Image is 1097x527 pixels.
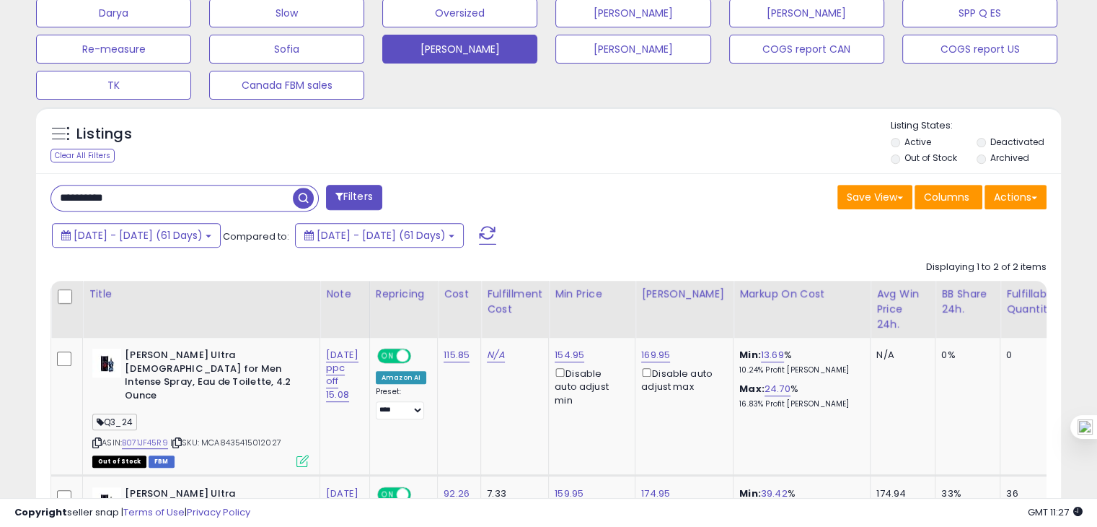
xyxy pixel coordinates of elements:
b: Min: [739,348,761,362]
div: 0 [1006,349,1051,362]
span: [DATE] - [DATE] (61 Days) [317,228,446,243]
span: Q3_24 [92,414,137,430]
div: Min Price [555,287,629,302]
div: Fulfillable Quantity [1006,287,1056,317]
div: Disable auto adjust min [555,365,624,407]
button: Save View [837,185,912,209]
div: Preset: [376,387,426,419]
button: [PERSON_NAME] [555,35,710,64]
p: 16.83% Profit [PERSON_NAME] [739,399,859,409]
a: 24.70 [765,382,790,396]
p: 10.24% Profit [PERSON_NAME] [739,365,859,375]
a: 115.85 [444,348,470,362]
div: Title [89,287,314,302]
strong: Copyright [14,505,67,519]
p: Listing States: [891,119,1061,133]
div: Markup on Cost [739,287,864,302]
button: Filters [326,185,382,210]
span: Compared to: [223,230,289,243]
div: Cost [444,287,475,302]
label: Deactivated [990,136,1044,148]
span: [DATE] - [DATE] (61 Days) [74,228,203,243]
a: 154.95 [555,348,584,362]
button: COGS report CAN [729,35,884,64]
img: 31jon89YglL._SL40_.jpg [92,349,121,378]
span: ON [379,350,397,362]
label: Active [904,136,931,148]
button: COGS report US [902,35,1057,64]
a: N/A [487,348,504,362]
div: N/A [876,349,924,362]
span: All listings that are currently out of stock and unavailable for purchase on Amazon [92,456,146,468]
b: Max: [739,382,765,396]
div: [PERSON_NAME] [641,287,727,302]
button: Re-measure [36,35,191,64]
a: 13.69 [761,348,784,362]
button: Sofia [209,35,364,64]
button: [DATE] - [DATE] (61 Days) [295,223,464,248]
span: Columns [924,190,969,204]
div: Repricing [376,287,431,302]
span: | SKU: MCA8435415012027 [170,437,281,448]
button: Canada FBM sales [209,71,364,100]
b: [PERSON_NAME] Ultra [DEMOGRAPHIC_DATA] for Men Intense Spray, Eau de Toilette, 4.2 Ounce [125,349,300,406]
div: Fulfillment Cost [487,287,542,317]
th: The percentage added to the cost of goods (COGS) that forms the calculator for Min & Max prices. [733,281,871,338]
button: TK [36,71,191,100]
a: Privacy Policy [187,505,250,519]
div: Displaying 1 to 2 of 2 items [926,261,1047,274]
button: [DATE] - [DATE] (61 Days) [52,223,221,248]
img: one_i.png [1078,419,1093,435]
div: 0% [941,349,989,362]
label: Archived [990,152,1028,164]
a: [DATE] ppc off 15.08 [326,348,358,402]
a: Terms of Use [123,505,185,519]
span: FBM [149,456,175,468]
div: Avg Win Price 24h. [876,287,929,332]
div: % [739,349,859,375]
div: Clear All Filters [50,149,115,162]
span: OFF [409,350,432,362]
button: [PERSON_NAME] [382,35,537,64]
a: B071JF45R9 [122,437,168,449]
div: Amazon AI [376,371,426,384]
button: Actions [984,185,1047,209]
a: 169.95 [641,348,670,362]
div: BB Share 24h. [941,287,994,317]
button: Columns [915,185,982,209]
label: Out of Stock [904,152,957,164]
div: ASIN: [92,349,309,466]
span: 2025-09-11 11:27 GMT [1028,505,1083,519]
div: Note [326,287,364,302]
div: % [739,383,859,409]
div: Disable auto adjust max [641,365,722,393]
div: seller snap | | [14,506,250,520]
h5: Listings [76,124,132,144]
